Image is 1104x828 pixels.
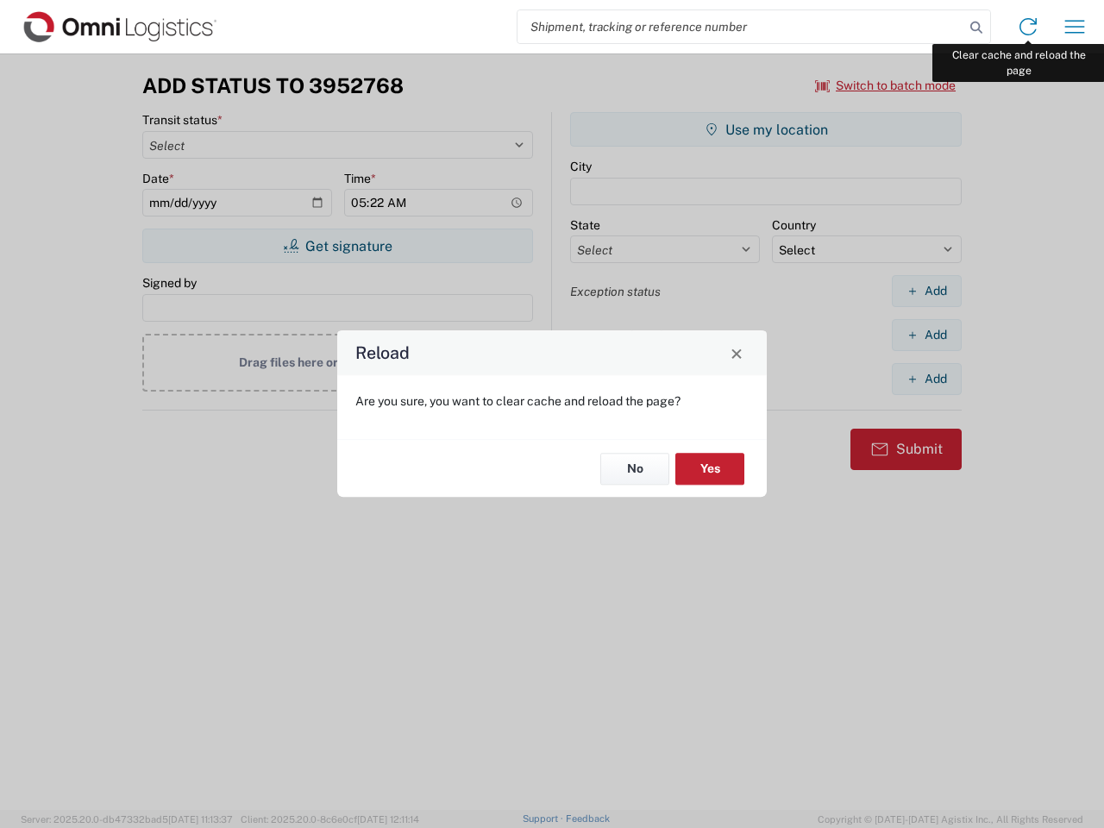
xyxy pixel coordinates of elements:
button: No [600,453,669,485]
button: Close [724,341,749,365]
button: Yes [675,453,744,485]
p: Are you sure, you want to clear cache and reload the page? [355,393,749,409]
h4: Reload [355,341,410,366]
input: Shipment, tracking or reference number [517,10,964,43]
